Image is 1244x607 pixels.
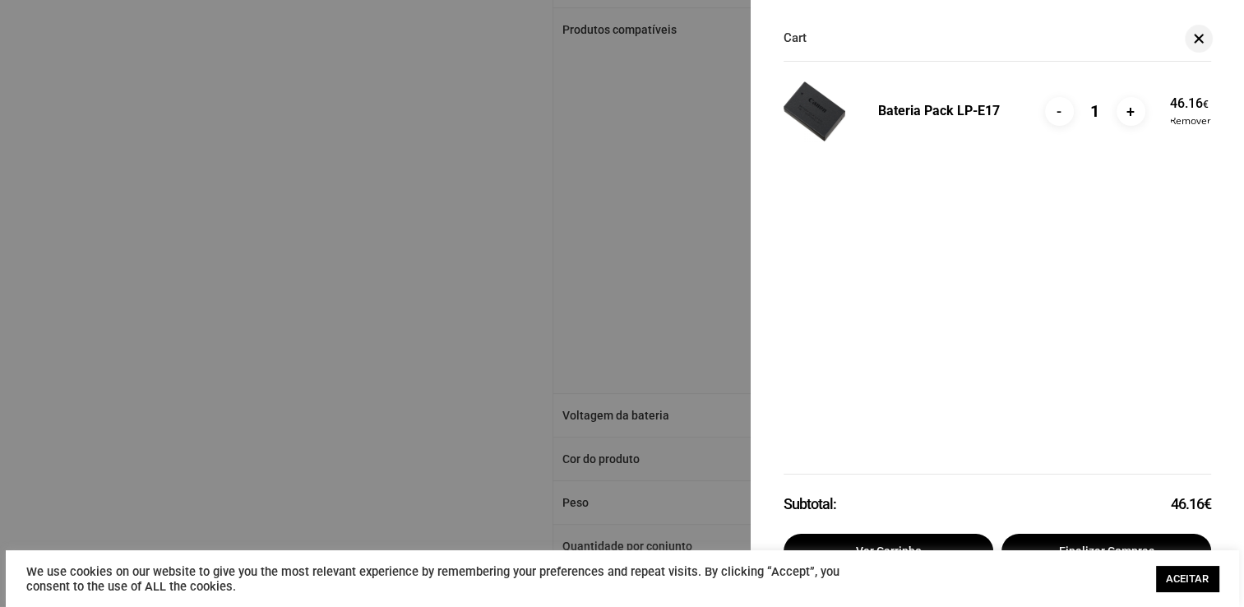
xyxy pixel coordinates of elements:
[26,564,861,594] div: We use cookies on our website to give you the most relevant experience by remembering your prefer...
[1156,566,1219,591] a: ACEITAR
[1204,495,1211,512] span: €
[784,491,1171,517] strong: Subtotal:
[1170,95,1209,111] bdi: 46.16
[1170,116,1211,126] a: Remove Bateria Pack LP-E17 from cart
[1171,495,1211,512] bdi: 46.16
[1001,534,1211,568] a: Finalizar compras
[1117,97,1145,126] input: +
[784,33,807,44] span: Cart
[1076,97,1114,126] input: Product quantity
[784,81,845,142] img: OTk2N0IwMDJBQQ==.jpg
[784,534,993,568] a: Ver carrinho
[1045,97,1074,126] input: -
[878,103,1000,118] a: Bateria Pack LP-E17
[1203,99,1209,110] span: €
